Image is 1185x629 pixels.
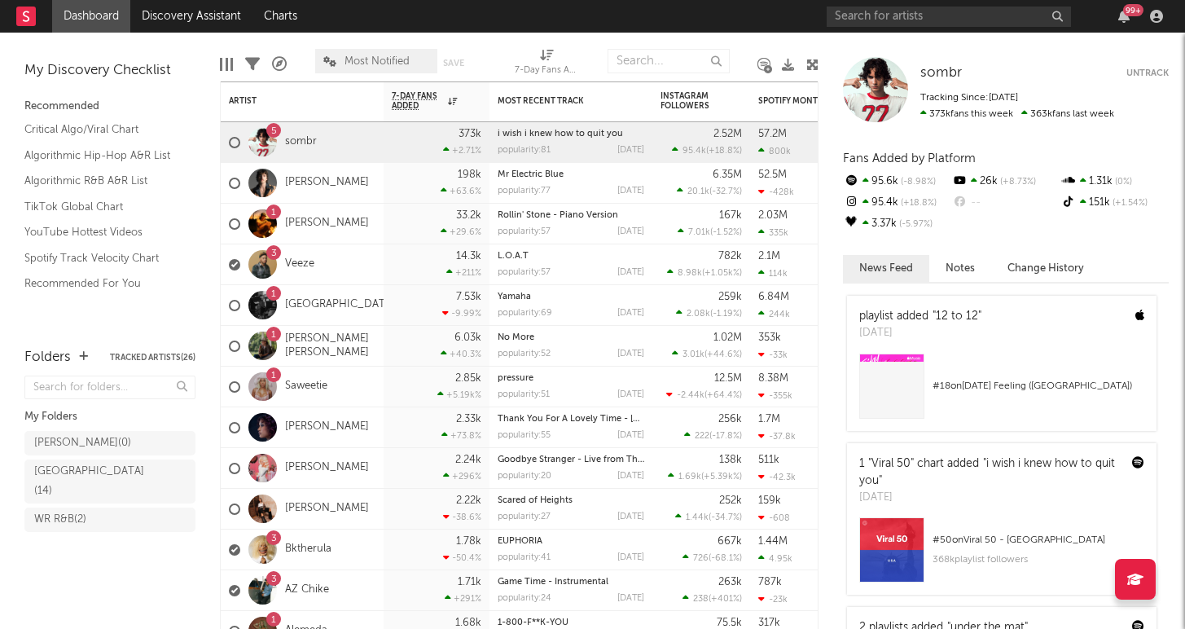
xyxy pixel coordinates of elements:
a: Critical Algo/Viral Chart [24,121,179,139]
button: Save [443,59,464,68]
a: #18on[DATE] Feeling ([GEOGRAPHIC_DATA]) [847,354,1156,431]
a: "12 to 12" [933,310,981,322]
div: 159k [758,495,781,506]
div: [GEOGRAPHIC_DATA] ( 14 ) [34,462,149,501]
div: pressure [498,374,644,383]
div: 1.02M [713,332,742,343]
span: +1.54 % [1110,199,1148,208]
div: 99 + [1123,4,1143,16]
div: A&R Pipeline [272,41,287,88]
div: +2.71 % [443,145,481,156]
div: 2.52M [713,129,742,139]
span: 1.69k [678,473,701,482]
a: Yamaha [498,293,531,301]
div: [DATE] [617,431,644,440]
div: popularity: 57 [498,227,551,236]
div: # 50 on Viral 50 - [GEOGRAPHIC_DATA] [933,530,1144,550]
div: 114k [758,268,788,279]
div: ( ) [677,186,742,196]
div: Spotify Monthly Listeners [758,96,880,106]
a: 1-800-F**K-YOU [498,618,568,627]
div: -- [951,192,1060,213]
a: TikTok Global Chart [24,198,179,216]
a: [PERSON_NAME] [PERSON_NAME] [285,332,375,360]
div: [DATE] [617,390,644,399]
div: -9.99 % [442,308,481,319]
input: Search for folders... [24,376,195,399]
div: ( ) [672,145,742,156]
div: 1.7M [758,414,780,424]
div: Mr Electric Blue [498,170,644,179]
span: -1.19 % [713,310,740,319]
a: i wish i knew how to quit you [498,130,623,139]
div: popularity: 51 [498,390,550,399]
div: [DATE] [859,325,981,341]
div: 26k [951,171,1060,192]
div: popularity: 52 [498,350,551,358]
div: [DATE] [617,268,644,277]
span: +401 % [711,595,740,604]
span: -2.44k [677,391,704,400]
span: 1.44k [686,513,709,522]
a: AZ Chike [285,583,329,597]
span: 95.4k [682,147,706,156]
div: popularity: 41 [498,553,551,562]
span: +8.73 % [998,178,1036,187]
a: [PERSON_NAME] [285,502,369,516]
div: ( ) [682,593,742,604]
div: Scared of Heights [498,496,644,505]
button: Change History [991,255,1100,282]
span: +44.6 % [707,350,740,359]
div: 167k [719,210,742,221]
div: [DATE] [617,187,644,196]
div: 7-Day Fans Added (7-Day Fans Added) [515,61,580,81]
span: -17.8 % [712,432,740,441]
div: popularity: 69 [498,309,552,318]
span: +5.39k % [704,473,740,482]
div: Most Recent Track [498,96,620,106]
div: Rollin' Stone - Piano Version [498,211,644,220]
div: [DATE] [617,472,644,481]
div: 259k [718,292,742,302]
div: 252k [719,495,742,506]
input: Search... [608,49,730,73]
span: 363k fans last week [920,109,1114,119]
div: 2.1M [758,251,780,262]
div: ( ) [666,389,742,400]
a: [PERSON_NAME] [285,176,369,190]
a: [PERSON_NAME] [285,420,369,434]
div: 263k [718,577,742,587]
div: 138k [719,455,742,465]
div: 317k [758,618,780,628]
div: Folders [24,348,71,367]
button: Untrack [1126,65,1169,81]
div: +40.3 % [441,349,481,359]
div: ( ) [668,471,742,482]
div: ( ) [675,512,742,522]
div: Filters [245,41,260,88]
div: ( ) [672,349,742,359]
div: 1 "Viral 50" chart added [859,455,1120,490]
div: popularity: 27 [498,512,551,521]
div: +211 % [446,267,481,278]
a: Algorithmic R&B A&R List [24,172,179,190]
div: -50.4 % [443,552,481,563]
div: Game Time - Instrumental [498,578,644,587]
div: Thank You For A Lovely Time - Raphael Saadiq Version [498,415,644,424]
div: 244k [758,309,790,319]
div: -37.8k [758,431,796,442]
div: +29.6 % [441,227,481,237]
div: 57.2M [758,129,787,139]
a: YouTube Hottest Videos [24,223,179,241]
span: -5.97 % [897,220,933,229]
a: Recommended For You [24,275,179,293]
div: +296 % [443,471,481,482]
span: -32.7 % [712,187,740,196]
div: 335k [758,227,788,238]
a: Scared of Heights [498,496,573,505]
span: +1.05k % [704,269,740,278]
div: [DATE] [617,512,644,521]
div: 1.78k [456,536,481,547]
div: popularity: 55 [498,431,551,440]
div: +5.19k % [437,389,481,400]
